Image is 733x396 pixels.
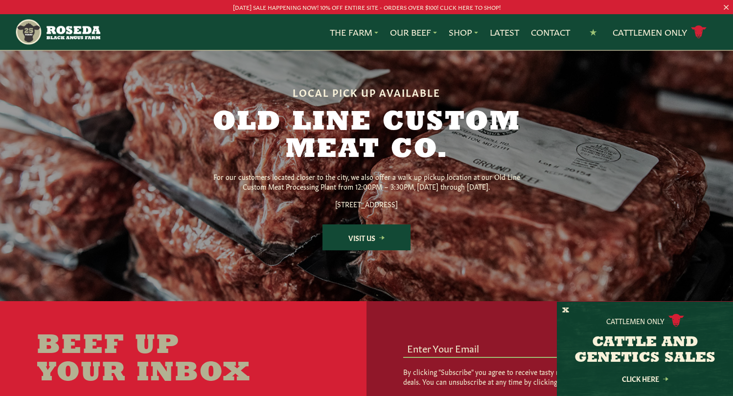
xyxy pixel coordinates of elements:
[490,26,519,39] a: Latest
[37,332,287,387] h2: Beef Up Your Inbox
[531,26,570,39] a: Contact
[179,87,554,97] h6: Local Pick Up Available
[210,172,523,191] p: For our customers located closer to the city, we also offer a walk up pickup location at our Old ...
[330,26,378,39] a: The Farm
[37,2,696,12] p: [DATE] SALE HAPPENING NOW! 10% OFF ENTIRE SITE - ORDERS OVER $100! CLICK HERE TO SHOP!
[668,314,684,327] img: cattle-icon.svg
[390,26,437,39] a: Our Beef
[15,18,100,46] img: https://roseda.com/wp-content/uploads/2021/05/roseda-25-header.png
[322,224,411,250] a: Visit Us
[179,109,554,164] h2: Old Line Custom Meat Co.
[569,335,721,366] h3: CATTLE AND GENETICS SALES
[403,338,608,357] input: Enter Your Email
[15,14,718,50] nav: Main Navigation
[449,26,478,39] a: Shop
[601,375,689,382] a: Click Here
[613,23,707,41] a: Cattlemen Only
[210,199,523,209] p: [STREET_ADDRESS]
[403,367,685,386] p: By clicking "Subscribe" you agree to receive tasty marketing updates from us with delicious deals...
[606,316,664,326] p: Cattlemen Only
[562,306,569,316] button: X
